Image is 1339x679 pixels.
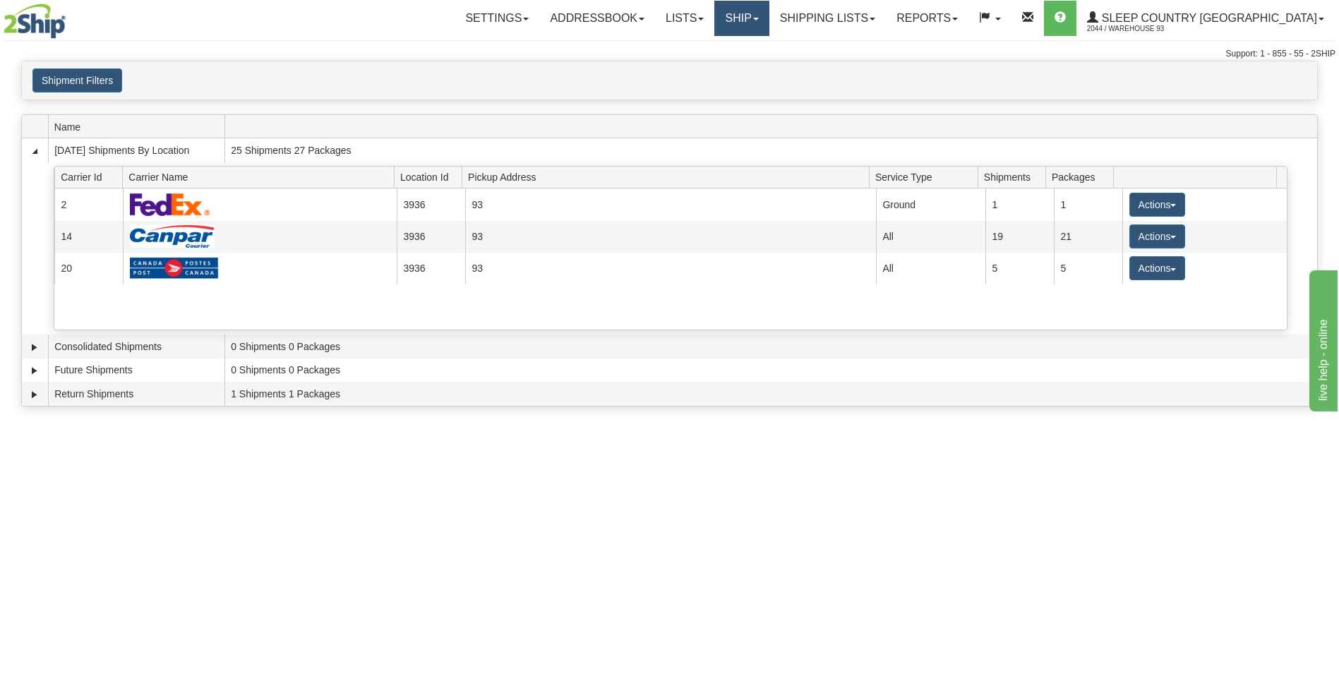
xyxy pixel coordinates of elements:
[1052,166,1114,188] span: Packages
[876,253,985,284] td: All
[128,166,394,188] span: Carrier Name
[32,68,122,92] button: Shipment Filters
[130,193,211,216] img: FedEx Express®
[224,359,1317,383] td: 0 Shipments 0 Packages
[985,253,1054,284] td: 5
[465,253,876,284] td: 93
[28,387,42,402] a: Expand
[397,253,465,284] td: 3936
[11,8,131,25] div: live help - online
[1129,224,1186,248] button: Actions
[1054,221,1122,253] td: 21
[28,144,42,158] a: Collapse
[224,335,1317,359] td: 0 Shipments 0 Packages
[48,382,224,406] td: Return Shipments
[769,1,886,36] a: Shipping lists
[1307,268,1338,411] iframe: chat widget
[655,1,714,36] a: Lists
[397,221,465,253] td: 3936
[54,188,123,220] td: 2
[984,166,1046,188] span: Shipments
[875,166,978,188] span: Service Type
[985,188,1054,220] td: 1
[48,359,224,383] td: Future Shipments
[1129,193,1186,217] button: Actions
[4,48,1335,60] div: Support: 1 - 855 - 55 - 2SHIP
[224,382,1317,406] td: 1 Shipments 1 Packages
[4,4,66,39] img: logo2044.jpg
[1098,12,1317,24] span: Sleep Country [GEOGRAPHIC_DATA]
[1054,188,1122,220] td: 1
[455,1,539,36] a: Settings
[985,221,1054,253] td: 19
[1076,1,1335,36] a: Sleep Country [GEOGRAPHIC_DATA] 2044 / Warehouse 93
[539,1,655,36] a: Addressbook
[397,188,465,220] td: 3936
[876,221,985,253] td: All
[876,188,985,220] td: Ground
[54,221,123,253] td: 14
[48,138,224,162] td: [DATE] Shipments By Location
[54,116,224,138] span: Name
[224,138,1317,162] td: 25 Shipments 27 Packages
[61,166,123,188] span: Carrier Id
[28,363,42,378] a: Expand
[28,340,42,354] a: Expand
[54,253,123,284] td: 20
[1129,256,1186,280] button: Actions
[1054,253,1122,284] td: 5
[130,225,215,248] img: Canpar
[48,335,224,359] td: Consolidated Shipments
[886,1,968,36] a: Reports
[130,257,219,280] img: Canada Post
[1087,22,1193,36] span: 2044 / Warehouse 93
[400,166,462,188] span: Location Id
[714,1,769,36] a: Ship
[468,166,869,188] span: Pickup Address
[465,221,876,253] td: 93
[465,188,876,220] td: 93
